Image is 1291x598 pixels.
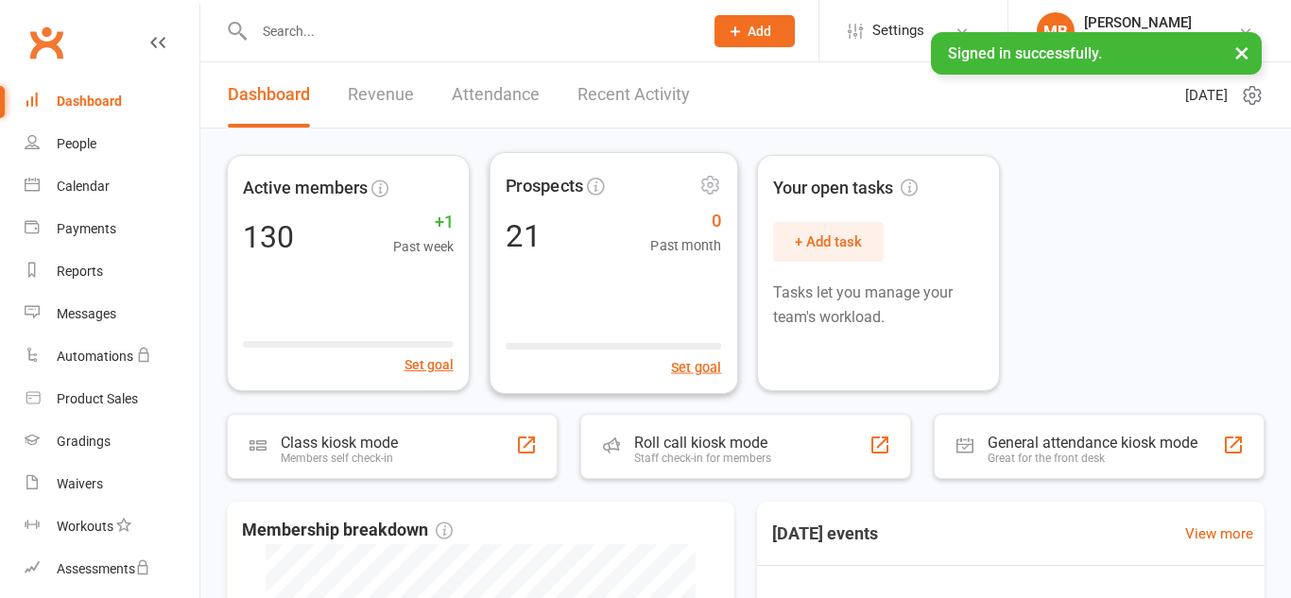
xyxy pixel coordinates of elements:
a: Gradings [25,420,199,463]
a: Reports [25,250,199,293]
div: Gradings [57,434,111,449]
div: 21 [506,220,541,251]
button: Add [714,15,795,47]
span: Settings [872,9,924,52]
p: Tasks let you manage your team's workload. [773,281,984,329]
button: × [1225,32,1259,73]
div: Staff check-in for members [634,452,771,465]
a: Revenue [348,62,414,128]
div: MB [1037,12,1075,50]
div: [PERSON_NAME] [1084,14,1192,31]
div: Messages [57,306,116,321]
a: Payments [25,208,199,250]
div: Reports [57,264,103,279]
input: Search... [249,18,690,44]
div: Payments [57,221,116,236]
div: General attendance kiosk mode [988,434,1197,452]
span: +1 [393,209,454,236]
div: Automations [57,349,133,364]
button: Set goal [670,356,720,378]
span: Past month [650,235,721,257]
h3: [DATE] events [757,517,893,551]
button: + Add task [773,222,884,262]
div: Workouts [57,519,113,534]
div: Dashboard [57,94,122,109]
a: Attendance [452,62,540,128]
span: Active members [243,175,368,202]
div: Great for the front desk [988,452,1197,465]
a: Clubworx [23,19,70,66]
span: [DATE] [1185,84,1228,107]
div: Class kiosk mode [281,434,398,452]
button: Set goal [405,354,454,375]
span: Membership breakdown [242,517,453,544]
span: Past week [393,236,454,257]
a: Recent Activity [577,62,690,128]
div: Roll call kiosk mode [634,434,771,452]
span: Prospects [506,172,583,200]
a: Automations [25,335,199,378]
a: Product Sales [25,378,199,420]
span: Add [748,24,771,39]
a: Assessments [25,548,199,590]
a: Workouts [25,505,199,548]
a: People [25,123,199,165]
div: Waivers [57,476,103,491]
div: Assessments [57,561,150,576]
a: Calendar [25,165,199,208]
a: Messages [25,293,199,335]
span: 0 [650,207,721,235]
a: View more [1185,522,1253,545]
div: Draig Bella Vista [1084,31,1192,48]
div: Calendar [57,179,110,194]
a: Waivers [25,463,199,505]
div: 130 [243,222,294,252]
span: Your open tasks [773,175,918,202]
a: Dashboard [25,80,199,123]
div: Members self check-in [281,452,398,465]
div: People [57,136,96,151]
a: Dashboard [228,62,310,128]
div: Product Sales [57,391,138,406]
span: Signed in successfully. [948,44,1102,62]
